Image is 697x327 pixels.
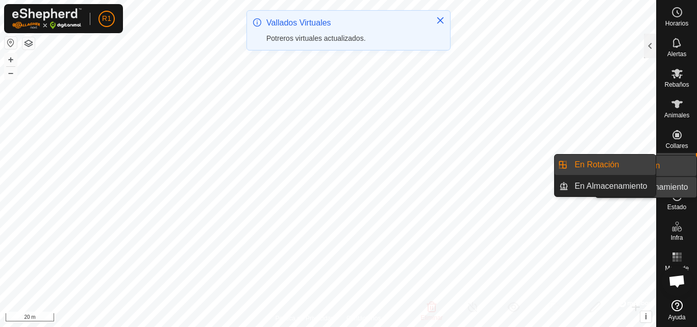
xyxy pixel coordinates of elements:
[659,265,694,278] span: Mapa de Calor
[667,51,686,57] span: Alertas
[662,266,692,296] div: Chat abierto
[5,37,17,49] button: Restablecer Mapa
[12,8,82,29] img: Logo Gallagher
[568,155,656,175] a: En Rotación
[664,82,689,88] span: Rebaños
[665,20,688,27] span: Horarios
[657,296,697,324] a: Ayuda
[575,180,647,192] span: En Almacenamiento
[645,312,647,321] span: i
[555,176,656,196] li: En Almacenamiento
[266,33,426,44] div: Potreros virtuales actualizados.
[568,176,656,196] a: En Almacenamiento
[670,235,683,241] span: Infra
[575,159,619,171] span: En Rotación
[22,37,35,49] button: Capas del Mapa
[266,17,426,29] div: Vallados Virtuales
[640,311,652,322] button: i
[664,112,689,118] span: Animales
[668,314,686,320] span: Ayuda
[5,54,17,66] button: +
[665,143,688,149] span: Collares
[276,314,334,323] a: Política de Privacidad
[5,67,17,79] button: –
[346,314,381,323] a: Contáctenos
[102,13,111,24] span: R1
[555,155,656,175] li: En Rotación
[667,204,686,210] span: Estado
[615,181,688,193] span: En Almacenamiento
[433,13,447,28] button: Close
